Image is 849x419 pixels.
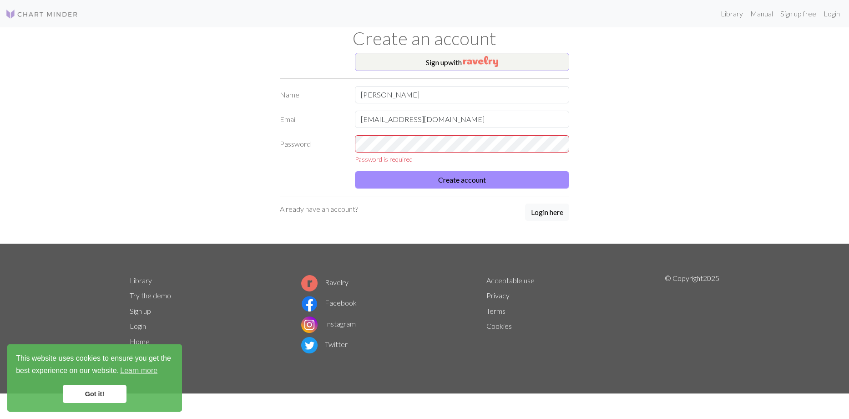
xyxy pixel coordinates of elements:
a: Acceptable use [486,276,535,285]
p: Already have an account? [280,204,358,215]
button: Create account [355,171,569,189]
img: Twitter logo [301,337,318,353]
a: Home [130,337,150,346]
a: Manual [747,5,777,23]
p: © Copyright 2025 [665,273,719,365]
img: Facebook logo [301,296,318,312]
a: Sign up free [777,5,820,23]
a: Login [130,322,146,330]
img: Ravelry logo [301,275,318,291]
label: Password [274,135,349,164]
button: Login here [525,204,569,221]
a: Twitter [301,340,348,348]
a: Facebook [301,298,357,307]
a: Library [717,5,747,23]
a: Login here [525,204,569,222]
img: Logo [5,9,78,20]
a: learn more about cookies [119,364,159,378]
span: This website uses cookies to ensure you get the best experience on our website. [16,353,173,378]
h1: Create an account [124,27,725,49]
label: Email [274,111,349,128]
img: Ravelry [463,56,498,67]
div: cookieconsent [7,344,182,412]
a: Ravelry [301,278,349,286]
a: Sign up [130,307,151,315]
a: Instagram [301,319,356,328]
a: Terms [486,307,505,315]
a: Cookies [486,322,512,330]
label: Name [274,86,349,103]
a: Login [820,5,844,23]
button: Sign upwith [355,53,569,71]
div: Password is required [355,154,569,164]
a: Try the demo [130,291,171,300]
img: Instagram logo [301,317,318,333]
a: Privacy [486,291,510,300]
a: Library [130,276,152,285]
a: dismiss cookie message [63,385,126,403]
